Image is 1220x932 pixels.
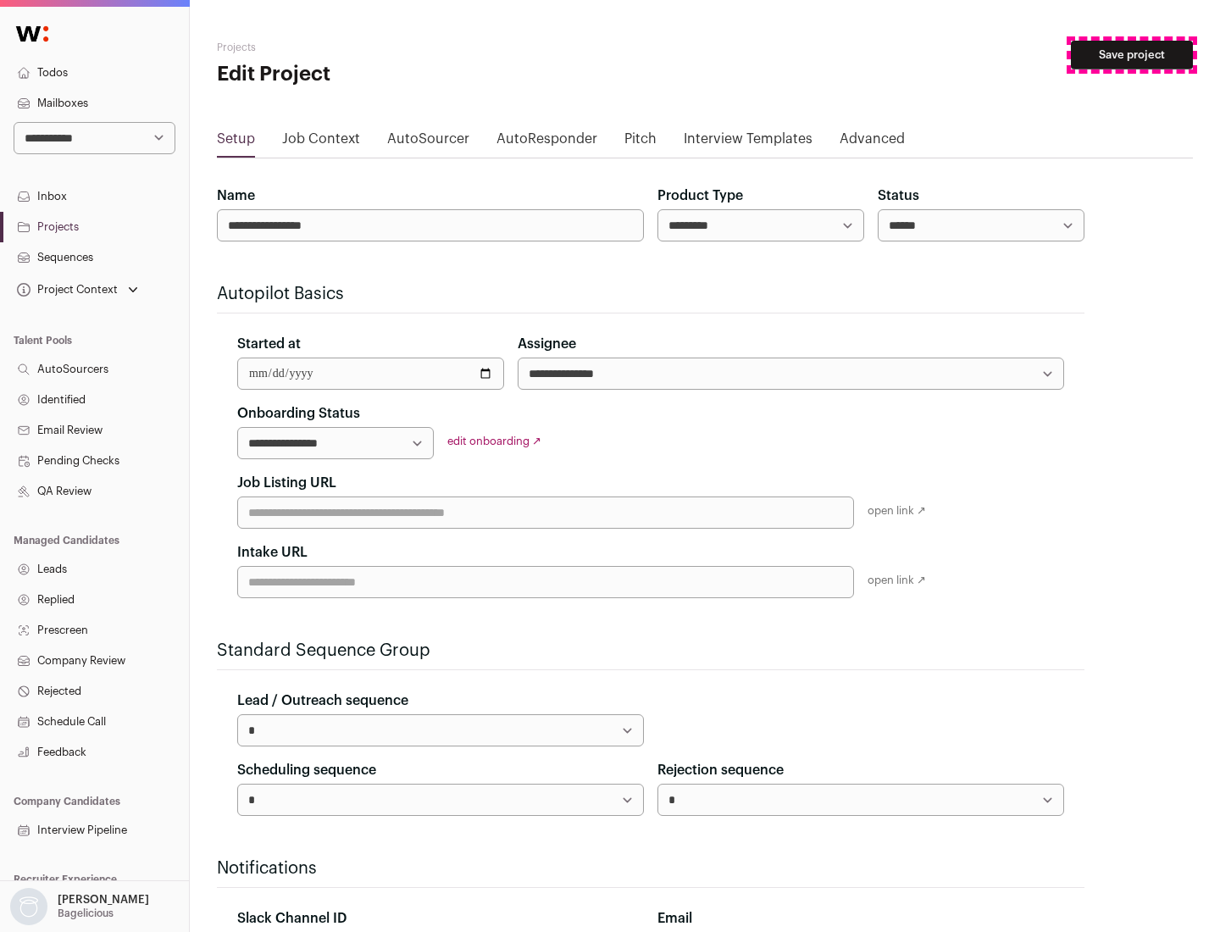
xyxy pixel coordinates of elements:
[217,61,542,88] h1: Edit Project
[58,893,149,907] p: [PERSON_NAME]
[217,639,1084,663] h2: Standard Sequence Group
[237,334,301,354] label: Started at
[7,888,152,925] button: Open dropdown
[14,278,141,302] button: Open dropdown
[7,17,58,51] img: Wellfound
[684,129,812,156] a: Interview Templates
[624,129,657,156] a: Pitch
[217,857,1084,880] h2: Notifications
[10,888,47,925] img: nopic.png
[518,334,576,354] label: Assignee
[237,908,347,929] label: Slack Channel ID
[657,908,1064,929] div: Email
[237,403,360,424] label: Onboarding Status
[58,907,114,920] p: Bagelicious
[237,473,336,493] label: Job Listing URL
[217,282,1084,306] h2: Autopilot Basics
[878,186,919,206] label: Status
[447,435,541,447] a: edit onboarding ↗
[217,41,542,54] h2: Projects
[387,129,469,156] a: AutoSourcer
[237,760,376,780] label: Scheduling sequence
[237,542,308,563] label: Intake URL
[282,129,360,156] a: Job Context
[496,129,597,156] a: AutoResponder
[217,186,255,206] label: Name
[657,186,743,206] label: Product Type
[840,129,905,156] a: Advanced
[217,129,255,156] a: Setup
[657,760,784,780] label: Rejection sequence
[1071,41,1193,69] button: Save project
[14,283,118,297] div: Project Context
[237,691,408,711] label: Lead / Outreach sequence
